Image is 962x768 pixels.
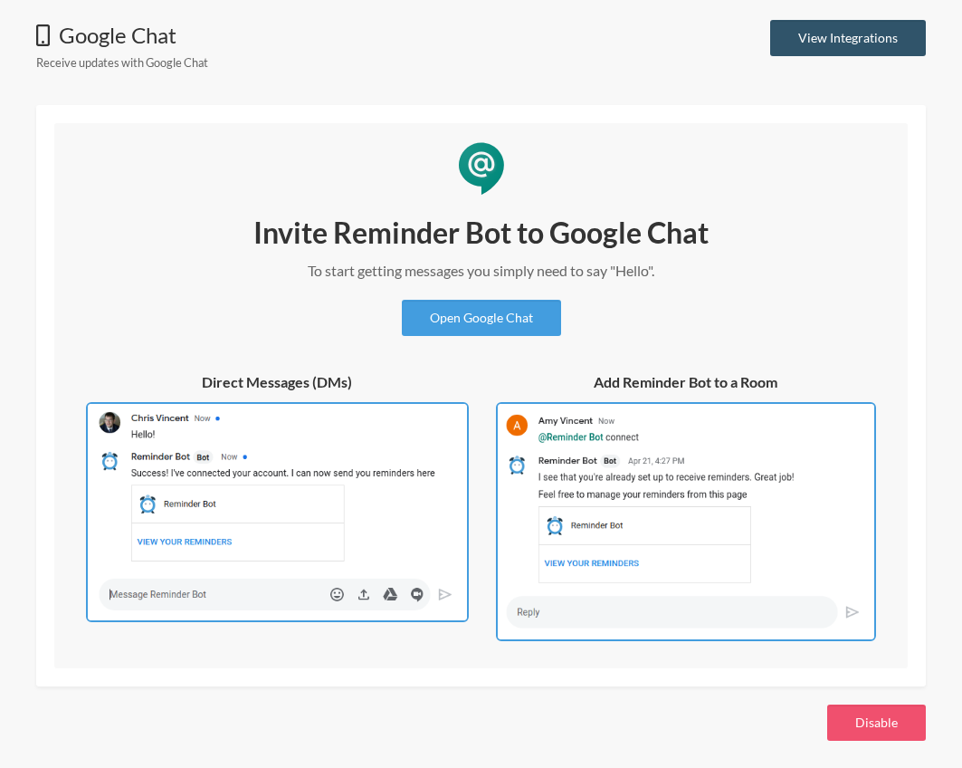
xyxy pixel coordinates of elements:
a: Open Google Chat [402,300,561,336]
a: View Integrations [770,20,926,56]
h2: Invite Reminder Bot to Google Chat [210,214,753,252]
h5: Add Reminder Bot to a Room [496,372,876,392]
h1: Google Chat [36,20,208,51]
p: To start getting messages you simply need to say "Hello". [210,260,753,282]
iframe: profile [7,26,282,166]
h5: Direct Messages (DMs) [86,372,469,392]
button: Disable [827,705,926,741]
small: Receive updates with Google Chat [36,55,208,70]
